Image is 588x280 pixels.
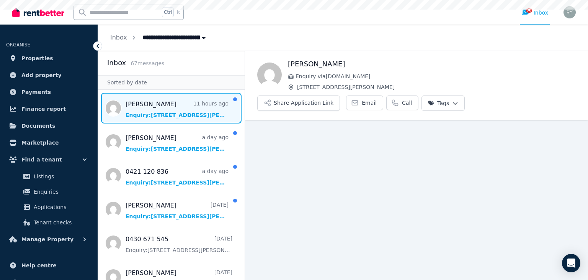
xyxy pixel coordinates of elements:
[6,42,30,48] span: ORGANISE
[297,83,576,91] span: [STREET_ADDRESS][PERSON_NAME]
[6,258,91,273] a: Help centre
[107,58,126,68] h2: Inbox
[6,68,91,83] a: Add property
[6,135,91,150] a: Marketplace
[386,96,418,110] a: Call
[177,9,180,15] span: k
[98,25,220,51] nav: Breadcrumb
[6,101,91,117] a: Finance report
[21,54,53,63] span: Properties
[21,121,56,130] span: Documents
[21,71,62,80] span: Add property
[21,155,62,164] span: Find a tenant
[21,104,66,114] span: Finance report
[12,7,64,18] img: RentBetter
[526,8,532,13] span: 90
[288,59,576,69] h1: [PERSON_NAME]
[362,99,377,107] span: Email
[6,84,91,100] a: Payments
[21,235,73,244] span: Manage Property
[126,235,232,254] a: 0430 671 545[DATE]Enquiry:[STREET_ADDRESS][PERSON_NAME].
[9,169,88,184] a: Listings
[34,203,85,212] span: Applications
[110,34,127,41] a: Inbox
[21,261,57,270] span: Help centre
[563,6,576,18] img: Richard Yong
[34,187,85,196] span: Enquiries
[402,99,412,107] span: Call
[296,72,576,80] span: Enquiry via [DOMAIN_NAME]
[9,215,88,230] a: Tenant checks
[9,184,88,199] a: Enquiries
[98,75,245,90] div: Sorted by date
[126,100,229,119] a: [PERSON_NAME]11 hours agoEnquiry:[STREET_ADDRESS][PERSON_NAME].
[34,218,85,227] span: Tenant checks
[131,60,164,66] span: 67 message s
[21,138,59,147] span: Marketplace
[6,51,91,66] a: Properties
[6,118,91,133] a: Documents
[126,167,229,186] a: 0421 120 836a day agoEnquiry:[STREET_ADDRESS][PERSON_NAME].
[6,152,91,167] button: Find a tenant
[9,199,88,215] a: Applications
[346,96,383,110] a: Email
[562,254,580,272] div: Open Intercom Messenger
[428,99,449,107] span: Tags
[521,9,548,16] div: Inbox
[421,96,465,111] button: Tags
[257,96,340,111] button: Share Application Link
[126,201,229,220] a: [PERSON_NAME][DATE]Enquiry:[STREET_ADDRESS][PERSON_NAME].
[21,87,51,97] span: Payments
[162,7,174,17] span: Ctrl
[257,63,282,87] img: Vish shandil
[34,172,85,181] span: Listings
[6,232,91,247] button: Manage Property
[126,133,229,153] a: [PERSON_NAME]a day agoEnquiry:[STREET_ADDRESS][PERSON_NAME].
